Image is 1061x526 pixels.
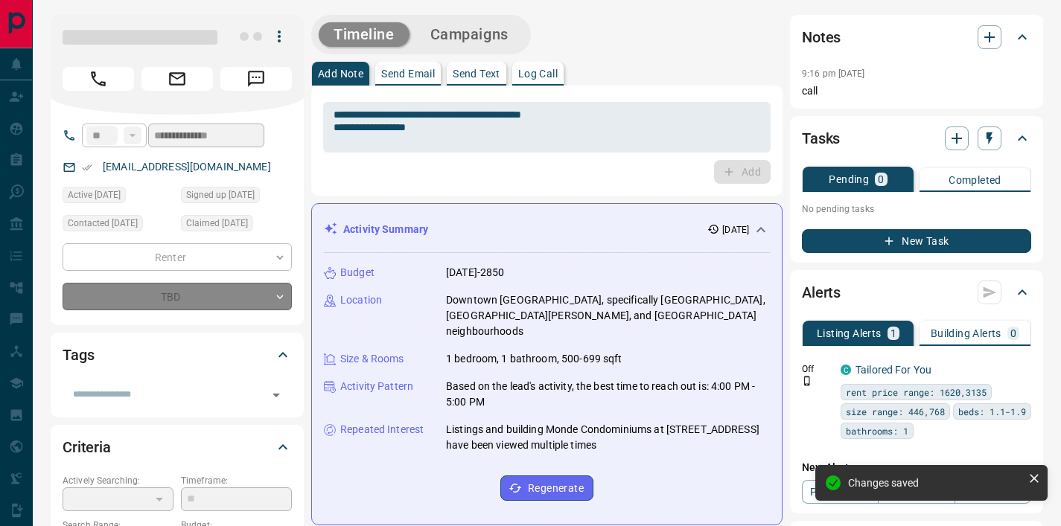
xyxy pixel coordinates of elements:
[340,351,404,367] p: Size & Rooms
[181,187,292,208] div: Tue Aug 12 2025
[802,362,832,376] p: Off
[381,68,435,79] p: Send Email
[841,365,851,375] div: condos.ca
[802,19,1031,55] div: Notes
[878,174,884,185] p: 0
[141,67,213,91] span: Email
[340,379,413,394] p: Activity Pattern
[802,25,841,49] h2: Notes
[318,68,363,79] p: Add Note
[63,337,292,373] div: Tags
[846,404,945,419] span: size range: 446,768
[340,422,424,437] p: Repeated Interest
[63,343,94,367] h2: Tags
[186,216,248,231] span: Claimed [DATE]
[63,429,292,465] div: Criteria
[181,215,292,236] div: Tue Aug 12 2025
[802,83,1031,99] p: call
[722,223,749,237] p: [DATE]
[931,328,1001,339] p: Building Alerts
[186,187,255,202] span: Signed up [DATE]
[802,480,879,504] a: Property
[802,280,841,304] h2: Alerts
[63,67,134,91] span: Call
[63,215,173,236] div: Tue Aug 12 2025
[846,423,908,438] span: bathrooms: 1
[68,187,121,202] span: Active [DATE]
[343,222,428,237] p: Activity Summary
[890,328,896,339] p: 1
[802,198,1031,220] p: No pending tasks
[446,292,770,339] p: Downtown [GEOGRAPHIC_DATA], specifically [GEOGRAPHIC_DATA], [GEOGRAPHIC_DATA][PERSON_NAME], and [...
[446,351,622,367] p: 1 bedroom, 1 bathroom, 500-699 sqft
[802,68,865,79] p: 9:16 pm [DATE]
[68,216,138,231] span: Contacted [DATE]
[856,364,931,376] a: Tailored For You
[63,243,292,271] div: Renter
[63,187,173,208] div: Tue Aug 12 2025
[453,68,500,79] p: Send Text
[1010,328,1016,339] p: 0
[817,328,882,339] p: Listing Alerts
[181,474,292,487] p: Timeframe:
[802,460,1031,475] p: New Alert:
[340,265,375,280] p: Budget
[415,22,523,47] button: Campaigns
[802,376,812,386] svg: Push Notification Only
[82,162,92,173] svg: Email Verified
[802,275,1031,310] div: Alerts
[319,22,410,47] button: Timeline
[63,474,173,487] p: Actively Searching:
[846,385,987,400] span: rent price range: 1620,3135
[802,126,840,150] h2: Tasks
[848,477,1022,489] div: Changes saved
[220,67,292,91] span: Message
[958,404,1026,419] span: beds: 1.1-1.9
[266,385,287,405] button: Open
[340,292,382,308] p: Location
[802,229,1031,253] button: New Task
[446,379,770,410] p: Based on the lead's activity, the best time to reach out is: 4:00 PM - 5:00 PM
[829,174,869,185] p: Pending
[949,175,1001,185] p: Completed
[518,68,558,79] p: Log Call
[63,283,292,310] div: TBD
[500,475,593,501] button: Regenerate
[103,161,271,173] a: [EMAIL_ADDRESS][DOMAIN_NAME]
[446,265,504,280] p: [DATE]-2850
[446,422,770,453] p: Listings and building Monde Condominiums at [STREET_ADDRESS] have been viewed multiple times
[802,121,1031,156] div: Tasks
[324,216,770,243] div: Activity Summary[DATE]
[63,435,111,459] h2: Criteria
